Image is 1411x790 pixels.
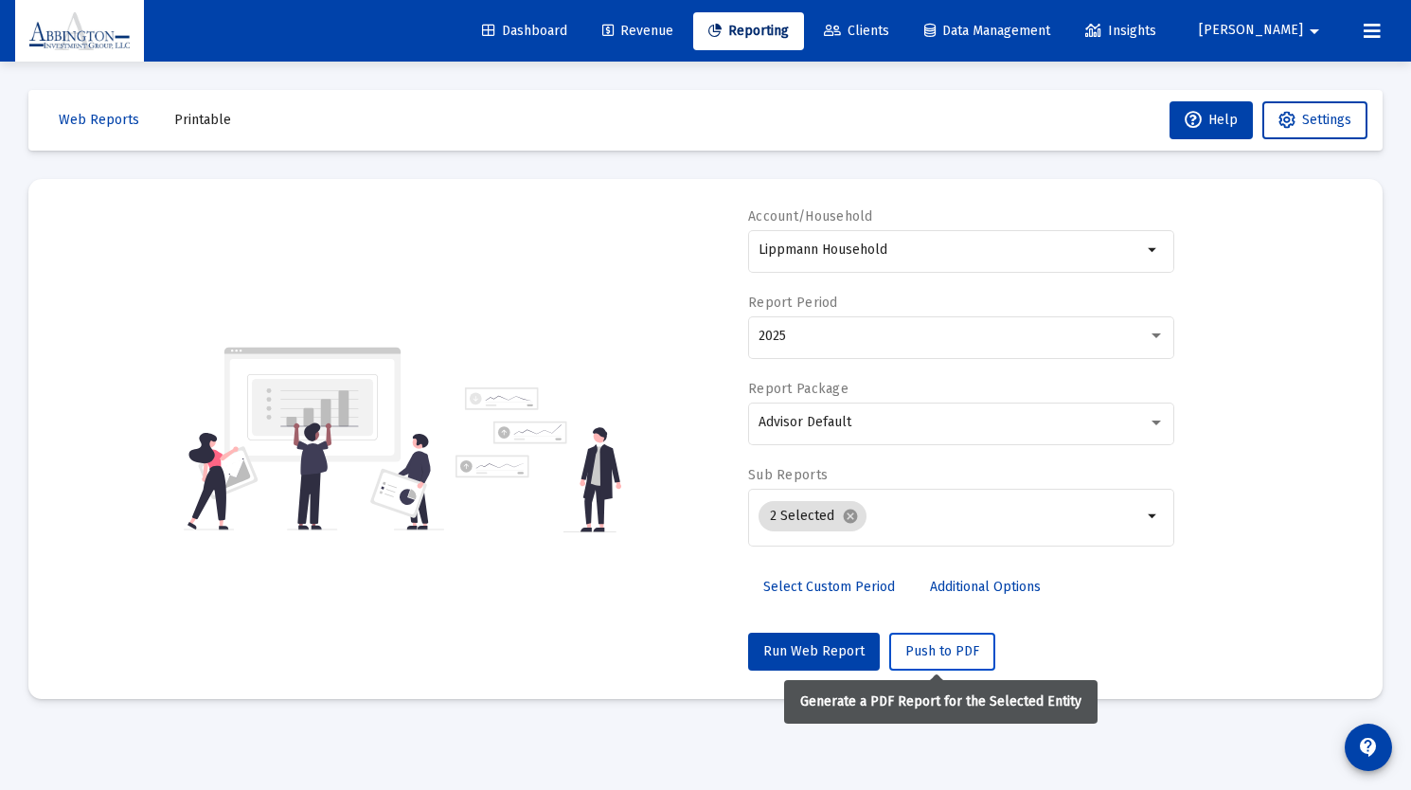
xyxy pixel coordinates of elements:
a: Revenue [587,12,688,50]
input: Search or select an account or household [759,242,1142,258]
a: Clients [809,12,904,50]
img: reporting [184,345,444,532]
span: Push to PDF [905,643,979,659]
mat-chip-list: Selection [759,497,1142,535]
button: Help [1170,101,1253,139]
label: Report Period [748,295,838,311]
mat-icon: contact_support [1357,736,1380,759]
mat-icon: arrow_drop_down [1142,239,1165,261]
label: Sub Reports [748,467,828,483]
mat-chip: 2 Selected [759,501,866,531]
span: Insights [1085,23,1156,39]
span: Select Custom Period [763,579,895,595]
span: Advisor Default [759,414,851,430]
span: Additional Options [930,579,1041,595]
span: Dashboard [482,23,567,39]
mat-icon: arrow_drop_down [1303,12,1326,50]
button: Printable [159,101,246,139]
a: Data Management [909,12,1065,50]
button: Run Web Report [748,633,880,671]
img: Dashboard [29,12,130,50]
img: reporting-alt [455,387,621,532]
button: Web Reports [44,101,154,139]
mat-icon: arrow_drop_down [1142,505,1165,528]
mat-icon: cancel [842,508,859,525]
span: Data Management [924,23,1050,39]
span: Settings [1302,112,1351,128]
span: Reporting [708,23,789,39]
span: 2025 [759,328,786,344]
span: Help [1185,112,1238,128]
button: Push to PDF [889,633,995,671]
label: Report Package [748,381,848,397]
span: Printable [174,112,231,128]
button: Settings [1262,101,1367,139]
span: Clients [824,23,889,39]
a: Insights [1070,12,1171,50]
span: [PERSON_NAME] [1199,23,1303,39]
button: [PERSON_NAME] [1176,11,1348,49]
a: Dashboard [467,12,582,50]
label: Account/Household [748,208,873,224]
a: Reporting [693,12,804,50]
span: Web Reports [59,112,139,128]
span: Run Web Report [763,643,865,659]
span: Revenue [602,23,673,39]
